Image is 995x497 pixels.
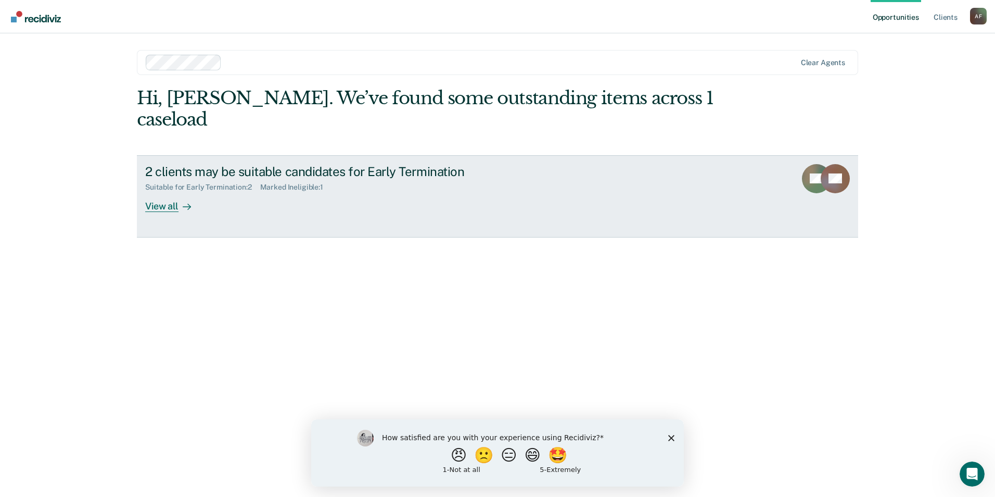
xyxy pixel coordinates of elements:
iframe: Intercom live chat [960,462,985,487]
div: Marked Ineligible : 1 [260,183,331,192]
div: View all [145,192,203,212]
div: Clear agents [801,58,845,67]
a: 2 clients may be suitable candidates for Early TerminationSuitable for Early Termination:2Marked ... [137,155,858,238]
div: 2 clients may be suitable candidates for Early Termination [145,164,511,179]
div: Suitable for Early Termination : 2 [145,183,260,192]
iframe: Survey by Kim from Recidiviz [311,419,684,487]
div: A F [970,8,987,24]
img: Recidiviz [11,11,61,22]
button: Profile dropdown button [970,8,987,24]
div: Hi, [PERSON_NAME]. We’ve found some outstanding items across 1 caseload [137,88,714,130]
